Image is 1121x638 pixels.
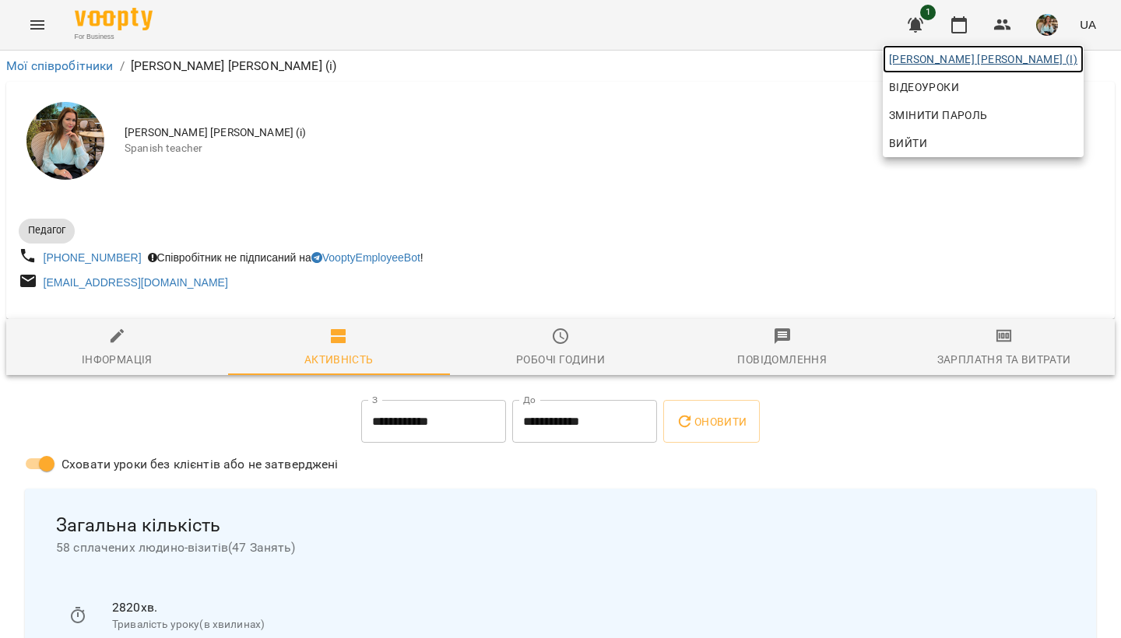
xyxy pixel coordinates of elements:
span: Відеоуроки [889,78,959,96]
a: Відеоуроки [883,73,965,101]
span: Змінити пароль [889,106,1077,124]
span: [PERSON_NAME] [PERSON_NAME] (і) [889,50,1077,68]
button: Вийти [883,129,1084,157]
span: Вийти [889,134,927,152]
a: [PERSON_NAME] [PERSON_NAME] (і) [883,45,1084,73]
a: Змінити пароль [883,101,1084,129]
